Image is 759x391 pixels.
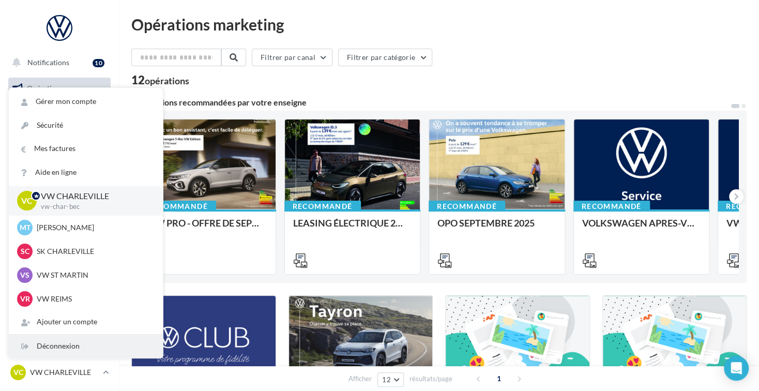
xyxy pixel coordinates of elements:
[131,17,747,32] div: Opérations marketing
[140,201,216,212] div: Recommandé
[9,310,163,334] div: Ajouter un compte
[9,161,163,184] a: Aide en ligne
[382,375,391,384] span: 12
[9,137,163,160] a: Mes factures
[148,218,267,238] div: VW PRO - OFFRE DE SEPTEMBRE 25
[437,218,556,238] div: OPO SEPTEMBRE 2025
[6,258,113,289] a: PLV et print personnalisable
[6,78,113,99] a: Opérations
[377,372,404,387] button: 12
[93,59,104,67] div: 10
[13,367,23,378] span: VC
[20,222,31,233] span: MT
[6,52,109,73] button: Notifications 10
[37,294,150,304] p: VW REIMS
[37,270,150,280] p: VW ST MARTIN
[293,218,412,238] div: LEASING ÉLECTRIQUE 2025
[6,207,113,229] a: Médiathèque
[20,294,30,304] span: VR
[131,98,730,107] div: 6 opérations recommandées par votre enseigne
[20,270,29,280] span: VS
[252,49,332,66] button: Filtrer par canal
[6,103,113,125] a: Boîte de réception18
[284,201,361,212] div: Recommandé
[409,374,452,384] span: résultats/page
[6,293,113,323] a: Campagnes DataOnDemand
[9,114,163,137] a: Sécurité
[6,181,113,203] a: Contacts
[21,246,29,257] span: SC
[9,335,163,358] div: Déconnexion
[348,374,372,384] span: Afficher
[582,218,701,238] div: VOLKSWAGEN APRES-VENTE
[429,201,505,212] div: Recommandé
[131,74,189,86] div: 12
[27,84,63,93] span: Opérations
[27,58,69,67] span: Notifications
[37,246,150,257] p: SK CHARLEVILLE
[9,90,163,113] a: Gérer mon compte
[41,190,146,202] p: VW CHARLEVILLE
[6,233,113,254] a: Calendrier
[41,202,146,212] p: vw-char-bec
[491,370,507,387] span: 1
[724,356,749,381] div: Open Intercom Messenger
[338,49,432,66] button: Filtrer par catégorie
[573,201,650,212] div: Recommandé
[37,222,150,233] p: [PERSON_NAME]
[30,367,99,378] p: VW CHARLEVILLE
[21,195,33,207] span: VC
[8,363,111,382] a: VC VW CHARLEVILLE
[145,76,189,85] div: opérations
[6,156,113,177] a: Campagnes
[6,130,113,152] a: Visibilité en ligne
